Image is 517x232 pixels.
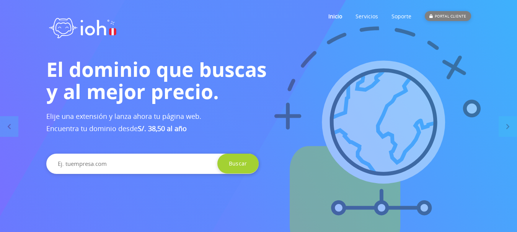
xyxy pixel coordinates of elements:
input: Buscar [217,154,259,174]
img: logo ioh [46,10,119,44]
a: PORTAL CLIENTE [425,1,471,31]
b: S/. 38,50 al año [138,124,187,133]
h1: El dominio que buscas y al mejor precio. [46,58,471,102]
a: Inicio [328,1,342,31]
div: PORTAL CLIENTE [425,11,471,21]
a: Soporte [391,1,411,31]
a: Servicios [356,1,378,31]
h3: Elije una extensión y lanza ahora tu página web. Encuentra tu dominio desde [46,110,471,135]
input: Ej. tuempresa.com [46,154,259,174]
